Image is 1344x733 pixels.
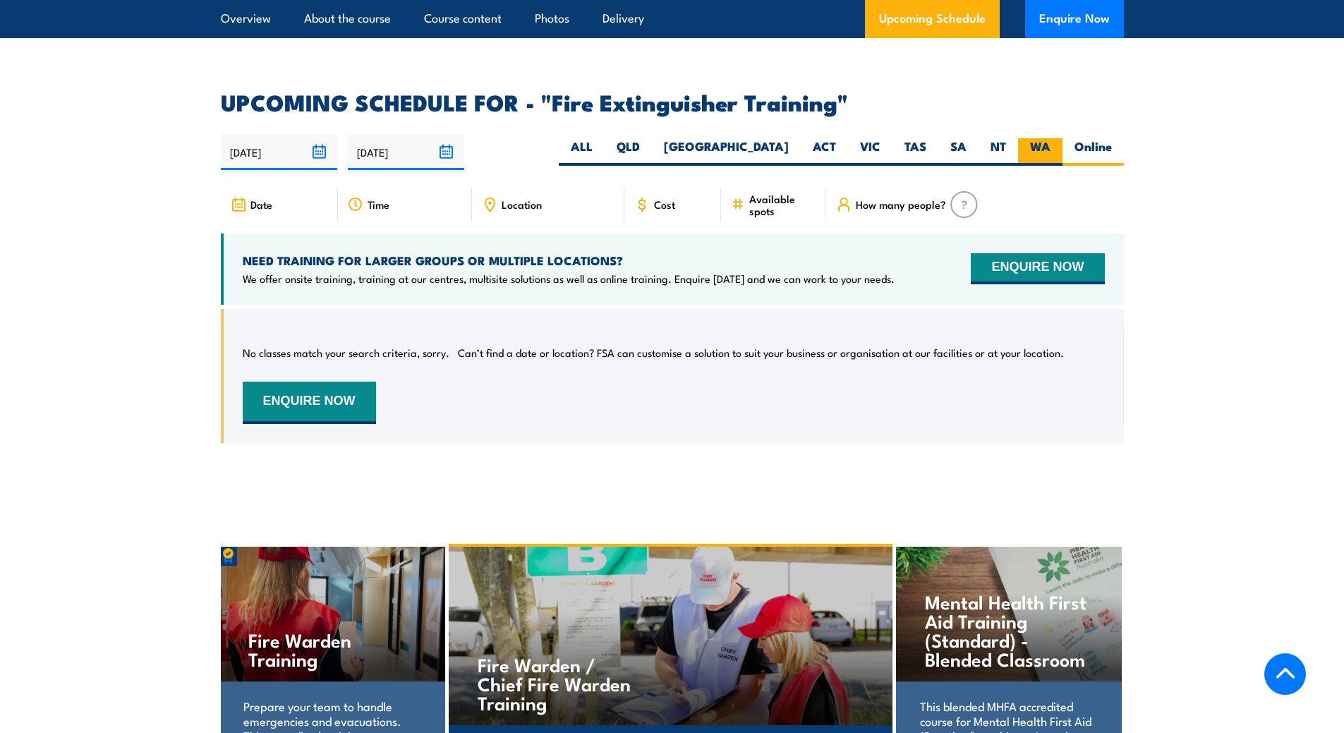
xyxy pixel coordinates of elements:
span: How many people? [856,198,946,210]
span: Date [250,198,272,210]
label: ACT [801,138,848,166]
label: QLD [605,138,652,166]
label: Online [1063,138,1124,166]
h4: NEED TRAINING FOR LARGER GROUPS OR MULTIPLE LOCATIONS? [243,253,895,268]
p: No classes match your search criteria, sorry. [243,346,449,360]
span: Time [368,198,389,210]
button: ENQUIRE NOW [971,253,1104,284]
label: TAS [892,138,938,166]
label: [GEOGRAPHIC_DATA] [652,138,801,166]
h4: Mental Health First Aid Training (Standard) - Blended Classroom [925,592,1092,668]
h2: UPCOMING SCHEDULE FOR - "Fire Extinguisher Training" [221,92,1124,111]
label: NT [979,138,1018,166]
span: Location [502,198,542,210]
p: Can’t find a date or location? FSA can customise a solution to suit your business or organisation... [458,346,1064,360]
p: We offer onsite training, training at our centres, multisite solutions as well as online training... [243,272,895,286]
label: VIC [848,138,892,166]
span: Cost [654,198,675,210]
span: Available spots [749,193,816,217]
h4: Fire Warden Training [248,630,416,668]
label: WA [1018,138,1063,166]
input: From date [221,134,337,170]
label: SA [938,138,979,166]
input: To date [348,134,464,170]
label: ALL [559,138,605,166]
button: ENQUIRE NOW [243,382,376,424]
h4: Fire Warden / Chief Fire Warden Training [478,655,643,712]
